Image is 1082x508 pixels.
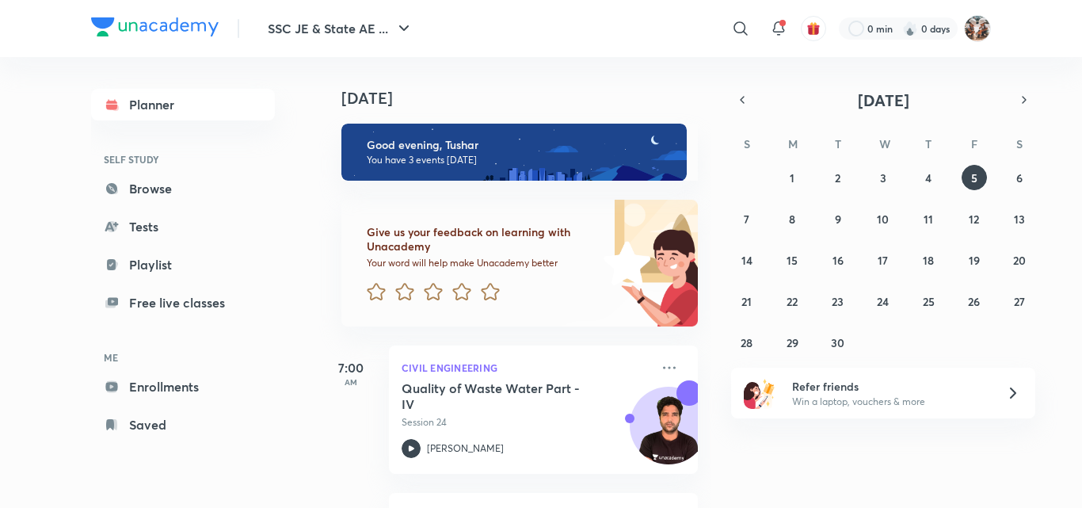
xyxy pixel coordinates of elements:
button: September 4, 2025 [916,165,941,190]
abbr: Tuesday [835,136,841,151]
abbr: September 25, 2025 [923,294,935,309]
abbr: September 13, 2025 [1014,212,1025,227]
abbr: Saturday [1016,136,1023,151]
img: evening [341,124,687,181]
abbr: September 12, 2025 [969,212,979,227]
button: [DATE] [753,89,1013,111]
button: September 27, 2025 [1007,288,1032,314]
abbr: September 26, 2025 [968,294,980,309]
abbr: September 6, 2025 [1016,170,1023,185]
a: Free live classes [91,287,275,319]
button: September 22, 2025 [779,288,805,314]
button: September 8, 2025 [779,206,805,231]
button: September 30, 2025 [825,330,851,355]
a: Playlist [91,249,275,281]
button: September 11, 2025 [916,206,941,231]
h4: [DATE] [341,89,714,108]
button: September 13, 2025 [1007,206,1032,231]
abbr: September 28, 2025 [741,335,752,350]
p: Your word will help make Unacademy better [367,257,598,269]
button: SSC JE & State AE ... [258,13,423,44]
button: September 15, 2025 [779,247,805,273]
img: streak [902,21,918,36]
button: September 17, 2025 [871,247,896,273]
abbr: September 20, 2025 [1013,253,1026,268]
button: September 21, 2025 [734,288,760,314]
abbr: September 11, 2025 [924,212,933,227]
abbr: Sunday [744,136,750,151]
h6: ME [91,344,275,371]
button: September 14, 2025 [734,247,760,273]
p: Civil Engineering [402,358,650,377]
a: Browse [91,173,275,204]
img: feedback_image [550,200,698,327]
p: Session 24 [402,415,650,430]
button: September 20, 2025 [1007,247,1032,273]
abbr: September 17, 2025 [878,253,888,268]
h6: Give us your feedback on learning with Unacademy [367,225,598,254]
abbr: September 23, 2025 [832,294,844,309]
abbr: September 18, 2025 [923,253,934,268]
abbr: September 5, 2025 [971,170,977,185]
abbr: September 4, 2025 [925,170,932,185]
abbr: September 24, 2025 [877,294,889,309]
button: September 2, 2025 [825,165,851,190]
abbr: September 15, 2025 [787,253,798,268]
abbr: September 8, 2025 [789,212,795,227]
abbr: September 1, 2025 [790,170,794,185]
abbr: September 3, 2025 [880,170,886,185]
button: September 23, 2025 [825,288,851,314]
h6: Refer friends [792,378,987,395]
p: You have 3 events [DATE] [367,154,672,166]
abbr: September 29, 2025 [787,335,798,350]
p: [PERSON_NAME] [427,441,504,456]
abbr: Thursday [925,136,932,151]
button: September 6, 2025 [1007,165,1032,190]
h5: Quality of Waste Water Part -IV [402,380,599,412]
button: September 5, 2025 [962,165,987,190]
span: [DATE] [858,90,909,111]
button: September 3, 2025 [871,165,896,190]
abbr: September 10, 2025 [877,212,889,227]
button: September 25, 2025 [916,288,941,314]
a: Enrollments [91,371,275,403]
a: Saved [91,409,275,441]
abbr: September 27, 2025 [1014,294,1025,309]
p: AM [319,377,383,387]
img: avatar [806,21,821,36]
a: Tests [91,211,275,243]
button: September 10, 2025 [871,206,896,231]
img: Company Logo [91,17,219,36]
abbr: September 30, 2025 [831,335,844,350]
h6: Good evening, Tushar [367,138,672,152]
button: September 1, 2025 [779,165,805,190]
button: September 24, 2025 [871,288,896,314]
button: avatar [801,16,826,41]
abbr: September 21, 2025 [741,294,752,309]
abbr: Monday [788,136,798,151]
abbr: Wednesday [879,136,890,151]
p: Win a laptop, vouchers & more [792,395,987,409]
a: Planner [91,89,275,120]
button: September 28, 2025 [734,330,760,355]
abbr: September 14, 2025 [741,253,752,268]
img: Tushar [964,15,991,42]
h6: SELF STUDY [91,146,275,173]
abbr: September 22, 2025 [787,294,798,309]
button: September 19, 2025 [962,247,987,273]
h5: 7:00 [319,358,383,377]
abbr: September 16, 2025 [832,253,844,268]
button: September 29, 2025 [779,330,805,355]
button: September 26, 2025 [962,288,987,314]
img: referral [744,377,775,409]
button: September 12, 2025 [962,206,987,231]
button: September 18, 2025 [916,247,941,273]
button: September 16, 2025 [825,247,851,273]
abbr: September 7, 2025 [744,212,749,227]
abbr: Friday [971,136,977,151]
button: September 7, 2025 [734,206,760,231]
button: September 9, 2025 [825,206,851,231]
a: Company Logo [91,17,219,40]
img: Avatar [631,395,707,472]
abbr: September 9, 2025 [835,212,841,227]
